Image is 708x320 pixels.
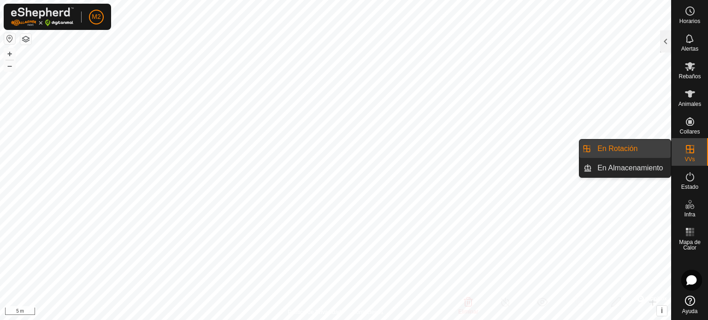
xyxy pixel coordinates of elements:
a: Política de Privacidad [288,308,341,316]
a: Ayuda [672,292,708,318]
span: En Almacenamiento [597,163,663,174]
span: M2 [92,12,100,22]
span: Estado [681,184,698,190]
button: i [657,306,667,316]
span: Rebaños [678,74,701,79]
span: Animales [678,101,701,107]
span: Mapa de Calor [674,239,706,250]
a: Contáctenos [352,308,383,316]
button: – [4,60,15,71]
span: Alertas [681,46,698,52]
span: En Rotación [597,143,637,154]
a: En Rotación [592,140,671,158]
li: En Almacenamiento [579,159,671,177]
span: Horarios [679,18,700,24]
span: Ayuda [682,308,698,314]
span: i [661,307,663,314]
li: En Rotación [579,140,671,158]
img: Logo Gallagher [11,7,74,26]
button: Restablecer Mapa [4,33,15,44]
span: VVs [684,157,695,162]
button: Capas del Mapa [20,34,31,45]
button: + [4,48,15,59]
span: Infra [684,212,695,217]
span: Collares [679,129,700,134]
a: En Almacenamiento [592,159,671,177]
